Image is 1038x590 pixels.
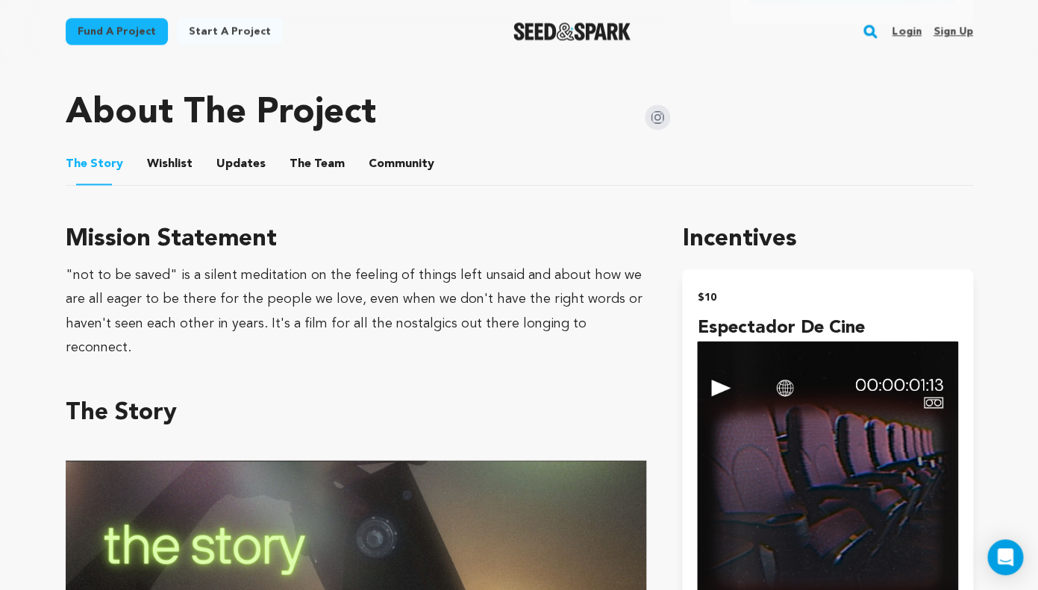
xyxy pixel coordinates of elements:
a: Fund a project [66,18,168,45]
a: Seed&Spark Homepage [513,22,631,40]
span: Team [290,155,345,173]
span: Story [66,155,123,173]
a: Login [892,19,921,43]
h4: Espectador de Cine [697,314,957,341]
div: "not to be saved" is a silent meditation on the feeling of things left unsaid and about how we ar... [66,263,647,359]
h1: About The Project [66,95,376,131]
h3: The Story [66,395,647,430]
div: Open Intercom Messenger [987,539,1023,575]
span: The [290,155,311,173]
a: Sign up [933,19,972,43]
span: The [66,155,87,173]
h1: Incentives [682,222,972,257]
h3: Mission Statement [66,222,647,257]
span: Community [369,155,434,173]
span: Updates [216,155,266,173]
h2: $10 [697,287,957,308]
img: Seed&Spark Instagram Icon [645,104,670,130]
img: Seed&Spark Logo Dark Mode [513,22,631,40]
span: Wishlist [147,155,193,173]
a: Start a project [177,18,283,45]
